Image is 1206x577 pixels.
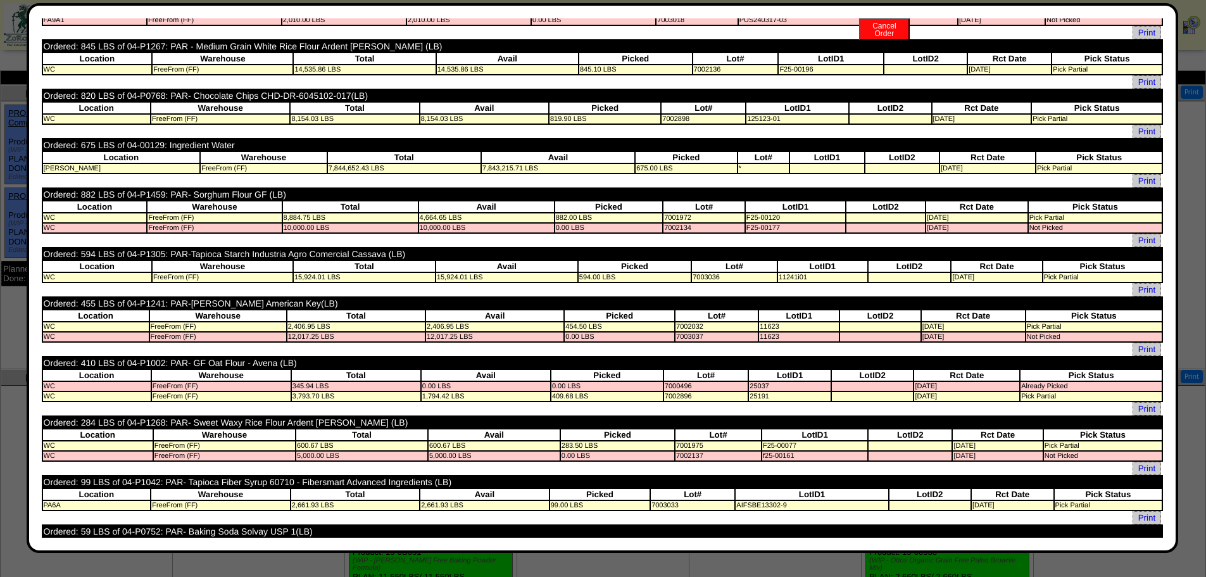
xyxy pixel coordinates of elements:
[1026,333,1162,341] td: Not Picked
[738,152,789,163] th: Lot#
[153,273,292,282] td: FreeFrom (FF)
[1133,462,1161,475] span: Print
[43,90,931,101] td: Ordered: 820 LBS of 04-P0768: PAR- Chocolate Chips CHD-DR-6045102-017(LB)
[749,370,831,381] th: LotID1
[850,103,931,113] th: LotID2
[43,476,970,488] td: Ordered: 99 LBS of 04-P1042: PAR- Tapioca Fiber Syrup 60710 - Fibersmart Advanced Ingredients (LB)
[436,273,577,282] td: 15,924.01 LBS
[675,310,758,321] th: Lot#
[656,16,737,25] td: 7003018
[43,213,147,222] td: WC
[561,441,674,450] td: 283.50 LBS
[958,16,1045,25] td: [DATE]
[565,333,674,341] td: 0.00 LBS
[201,164,326,173] td: FreeFrom (FF)
[555,224,662,232] td: 0.00 LBS
[148,224,281,232] td: FreeFrom (FF)
[953,429,1042,440] th: Rct Date
[693,65,778,74] td: 7002136
[579,273,691,282] td: 594.00 LBS
[296,441,427,450] td: 600.67 LBS
[43,41,967,52] td: Ordered: 845 LBS of 04-P1267: PAR - Medium Grain White Rice Flour Ardent [PERSON_NAME] (LB)
[154,429,295,440] th: Warehouse
[968,65,1051,74] td: [DATE]
[1026,322,1162,331] td: Pick Partial
[675,333,758,341] td: 7003037
[148,16,281,25] td: FreeFrom (FF)
[953,452,1042,460] td: [DATE]
[922,333,1025,341] td: [DATE]
[436,261,577,272] th: Avail
[43,65,152,74] td: WC
[43,103,151,113] th: Location
[1044,452,1162,460] td: Not Picked
[1133,283,1161,296] a: Print
[739,16,878,25] td: PUS240317-03
[437,65,578,74] td: 14,535.86 LBS
[762,452,867,460] td: f25-00161
[1133,174,1161,187] a: Print
[914,382,1019,391] td: [DATE]
[43,392,151,401] td: WC
[663,201,744,212] th: Lot#
[291,501,420,510] td: 2,661.93 LBS
[482,152,634,163] th: Avail
[1052,53,1162,64] th: Pick Status
[1133,402,1161,415] span: Print
[651,489,734,500] th: Lot#
[437,53,578,64] th: Avail
[1133,125,1161,138] a: Print
[551,392,663,401] td: 409.68 LBS
[43,53,152,64] th: Location
[778,261,867,272] th: LotID1
[420,489,549,500] th: Avail
[636,164,736,173] td: 675.00 LBS
[291,103,418,113] th: Total
[1052,65,1162,74] td: Pick Partial
[746,115,848,124] td: 125123-01
[550,103,660,113] th: Picked
[651,501,734,510] td: 7003033
[292,370,420,381] th: Total
[779,53,883,64] th: LotID1
[294,261,435,272] th: Total
[840,310,920,321] th: LotID2
[426,333,563,341] td: 12,017.25 LBS
[1029,224,1162,232] td: Not Picked
[675,429,761,440] th: Lot#
[43,489,151,500] th: Location
[922,322,1025,331] td: [DATE]
[43,333,149,341] td: WC
[664,382,748,391] td: 7000496
[287,322,425,331] td: 2,406.95 LBS
[550,115,660,124] td: 819.90 LBS
[429,452,560,460] td: 5,000.00 LBS
[759,322,839,331] td: 11623
[153,65,292,74] td: FreeFrom (FF)
[1055,501,1162,510] td: Pick Partial
[43,261,152,272] th: Location
[762,429,867,440] th: LotID1
[884,53,967,64] th: LotID2
[1133,234,1161,247] span: Print
[43,248,951,260] td: Ordered: 594 LBS of 04-P1305: PAR-Tapioca Starch Industria Agro Comercial Cassava (LB)
[952,261,1041,272] th: Rct Date
[579,261,691,272] th: Picked
[1046,16,1162,25] td: Not Picked
[555,213,662,222] td: 882.00 LBS
[926,213,1027,222] td: [DATE]
[420,501,549,510] td: 2,661.93 LBS
[1133,511,1161,524] span: Print
[328,164,481,173] td: 7,844,652.43 LBS
[43,298,920,309] td: Ordered: 455 LBS of 04-P1241: PAR-[PERSON_NAME] American Key(LB)
[555,201,662,212] th: Picked
[664,392,748,401] td: 7002896
[1043,261,1162,272] th: Pick Status
[953,441,1042,450] td: [DATE]
[1044,441,1162,450] td: Pick Partial
[151,115,289,124] td: FreeFrom (FF)
[759,310,839,321] th: LotID1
